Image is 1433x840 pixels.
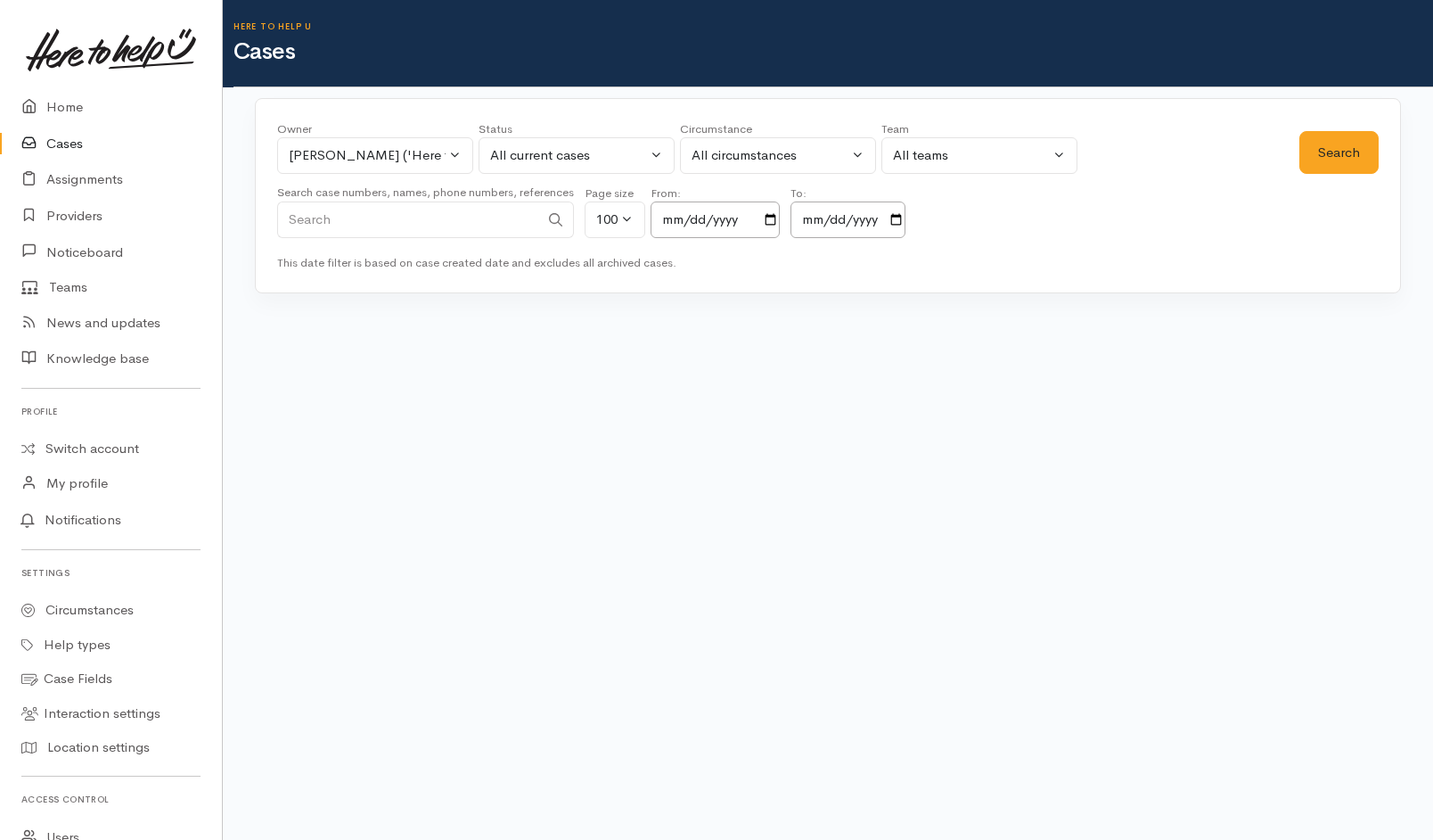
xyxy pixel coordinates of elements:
[233,39,1433,65] h1: Cases
[479,120,675,138] div: Status
[1299,131,1379,175] button: Search
[21,787,201,811] h6: Access control
[490,145,647,166] div: All current cases
[277,137,473,174] button: Helena Kaufononga ('Here to help u')
[881,120,1077,138] div: Team
[289,145,446,166] div: [PERSON_NAME] ('Here to help u')
[680,120,876,138] div: Circumstance
[585,185,645,202] div: Page size
[790,185,905,202] div: To:
[233,21,1433,31] h6: Here to help u
[277,185,574,200] small: Search case numbers, names, phone numbers, references
[277,202,539,238] input: Search
[277,120,473,138] div: Owner
[680,137,876,174] button: All circumstances
[881,137,1077,174] button: All teams
[651,185,780,202] div: From:
[596,210,618,230] div: 100
[585,202,645,238] button: 100
[21,561,201,585] h6: Settings
[692,145,848,166] div: All circumstances
[893,145,1050,166] div: All teams
[479,137,675,174] button: All current cases
[277,254,1379,272] div: This date filter is based on case created date and excludes all archived cases.
[21,399,201,424] h6: Profile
